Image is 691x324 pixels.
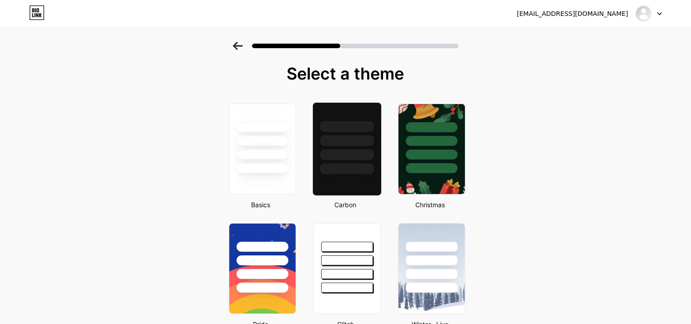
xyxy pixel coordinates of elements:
div: Carbon [311,200,381,209]
div: Christmas [395,200,465,209]
div: [EMAIL_ADDRESS][DOMAIN_NAME] [517,9,628,19]
img: jairo belte [635,5,652,22]
div: Select a theme [225,65,466,83]
div: Basics [226,200,296,209]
